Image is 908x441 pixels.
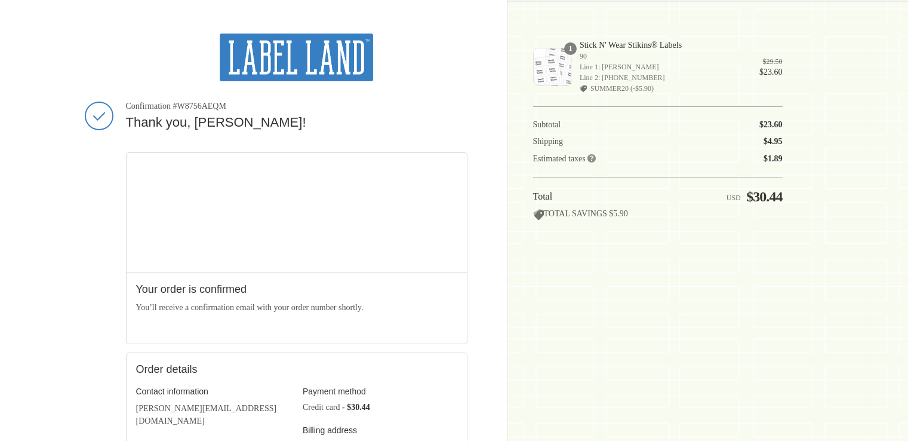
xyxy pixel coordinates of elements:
[763,57,783,66] del: $29.50
[746,189,782,204] span: $30.44
[136,283,457,296] h2: Your order is confirmed
[136,363,297,376] h2: Order details
[136,386,291,397] h3: Contact information
[533,191,553,201] span: Total
[126,114,467,131] h2: Thank you, [PERSON_NAME]!
[764,154,783,163] span: $1.89
[759,120,783,129] span: $23.60
[533,147,678,164] th: Estimated taxes
[303,403,340,412] span: Credit card
[136,301,457,314] p: You’ll receive a confirmation email with your order number shortly.
[126,101,467,112] span: Confirmation #W8756AEQM
[580,40,743,51] span: Stick N' Wear Stikins® Labels
[533,48,571,86] img: Stick N' Wear Stikins® Labels - 90
[136,404,277,425] bdo: [PERSON_NAME][EMAIL_ADDRESS][DOMAIN_NAME]
[303,425,457,436] h3: Billing address
[580,62,743,72] span: Line 1: [PERSON_NAME]
[533,209,607,218] span: TOTAL SAVINGS
[590,83,654,94] span: SUMMER20 (-$5.90)
[220,33,373,81] img: Label Land
[533,120,678,130] th: Subtotal
[609,209,628,218] span: $5.90
[127,153,467,272] iframe: Google map displaying pin point of shipping address: Lakewood, New Jersey
[564,42,577,55] span: 1
[764,137,783,146] span: $4.95
[303,386,457,397] h3: Payment method
[342,403,370,412] span: - $30.44
[759,68,783,76] span: $23.60
[727,194,741,202] span: USD
[580,72,743,83] span: Line 2: [PHONE_NUMBER]
[533,137,564,146] span: Shipping
[580,51,743,62] span: 90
